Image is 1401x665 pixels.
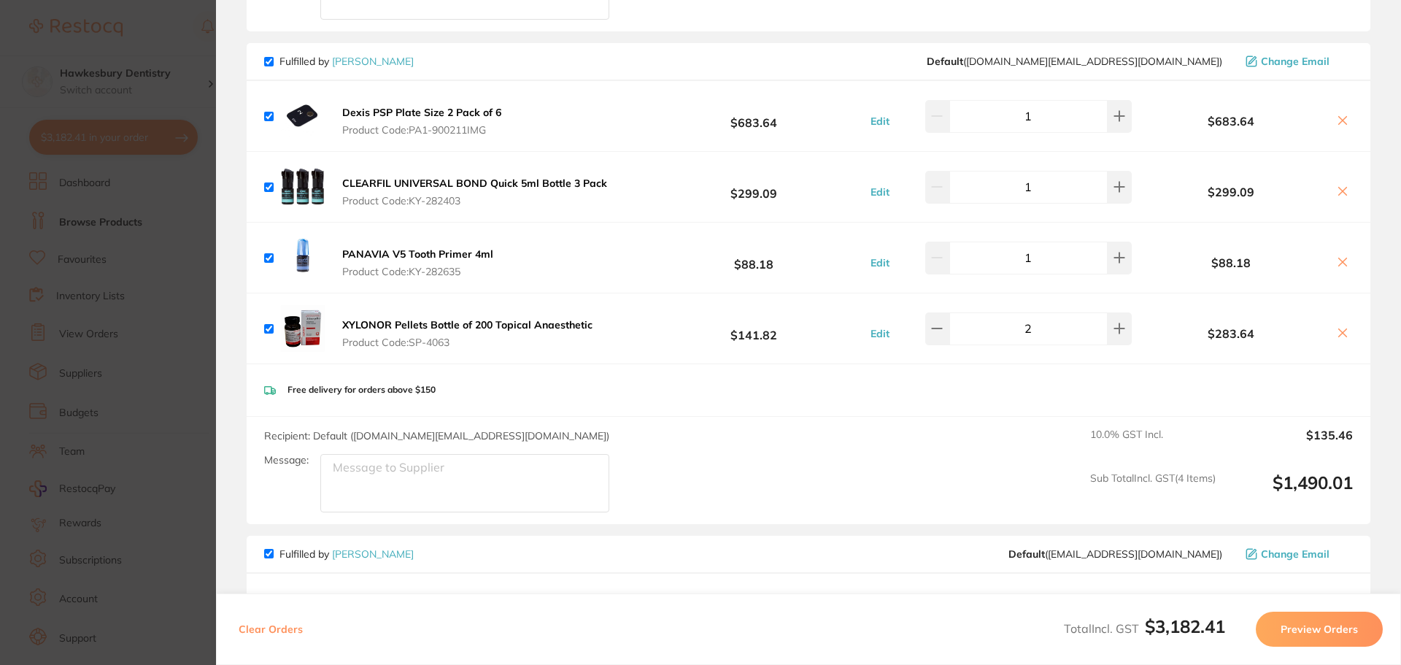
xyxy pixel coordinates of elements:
output: $1,490.01 [1227,472,1353,512]
b: Dexis PSP Plate Size 2 Pack of 6 [342,106,501,119]
b: XYLONOR Pellets Bottle of 200 Topical Anaesthetic [342,318,593,331]
img: em9kczd4ZA [279,588,326,635]
output: $135.46 [1227,428,1353,461]
a: [PERSON_NAME] [332,547,414,561]
b: $299.09 [1135,185,1327,199]
span: customer.care@henryschein.com.au [927,55,1222,67]
b: $3,182.41 [1145,615,1225,637]
span: Sub Total Incl. GST ( 4 Items) [1090,472,1216,512]
span: Product Code: KY-282635 [342,266,493,277]
span: Recipient: Default ( [DOMAIN_NAME][EMAIL_ADDRESS][DOMAIN_NAME] ) [264,429,609,442]
b: $141.82 [645,315,862,342]
button: Preview Orders [1256,612,1383,647]
button: Clear Orders [234,612,307,647]
button: XYLONOR Pellets Bottle of 200 Topical Anaesthetic Product Code:SP-4063 [338,318,597,349]
span: Total Incl. GST [1064,621,1225,636]
b: $88.18 [1135,256,1327,269]
span: Product Code: KY-282403 [342,195,607,207]
button: Edit [866,115,894,128]
button: Change Email [1241,55,1353,68]
b: $683.64 [645,103,862,130]
p: Free delivery for orders above $150 [287,385,436,395]
img: MWIyZnY1ag [279,234,326,281]
a: [PERSON_NAME] [332,55,414,68]
p: Fulfilled by [279,548,414,560]
div: Hi [PERSON_NAME], ​ Starting [DATE], we’re making some updates to our product offerings on the Re... [63,31,259,374]
div: message notification from Restocq, 3h ago. Hi Andrie, ​ Starting 11 August, we’re making some upd... [22,22,270,279]
button: CLEARFIL UNIVERSAL BOND Quick 5ml Bottle 3 Pack Product Code:KY-282403 [338,177,611,207]
span: Product Code: SP-4063 [342,337,593,348]
label: Message: [264,454,309,466]
button: Edit [866,327,894,340]
img: MzJ6NnU0OA [279,93,326,139]
b: Default [927,55,963,68]
b: $88.18 [645,245,862,272]
b: $283.64 [1135,327,1327,340]
b: CLEARFIL UNIVERSAL BOND Quick 5ml Bottle 3 Pack [342,177,607,190]
img: Profile image for Restocq [33,35,56,58]
button: Change Email [1241,547,1353,561]
button: Dexis PSP Plate Size 2 Pack of 6 Product Code:PA1-900211IMG [338,106,506,137]
span: Change Email [1261,548,1329,560]
button: PANAVIA V5 Tooth Primer 4ml Product Code:KY-282635 [338,247,498,278]
b: $299.09 [645,174,862,201]
b: $683.64 [1135,115,1327,128]
b: PANAVIA V5 Tooth Primer 4ml [342,247,493,261]
span: Product Code: PA1-900211IMG [342,124,501,136]
button: Edit [866,185,894,199]
p: Message from Restocq, sent 3h ago [63,256,259,269]
button: Edit [866,256,894,269]
span: Change Email [1261,55,1329,67]
span: 10.0 % GST Incl. [1090,428,1216,461]
div: Message content [63,31,259,250]
b: Default [1008,547,1045,561]
span: save@adamdental.com.au [1008,548,1222,560]
p: Fulfilled by [279,55,414,67]
img: bzU1NWdsNw [279,305,326,352]
img: NGp3bmVzbA [279,164,326,210]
